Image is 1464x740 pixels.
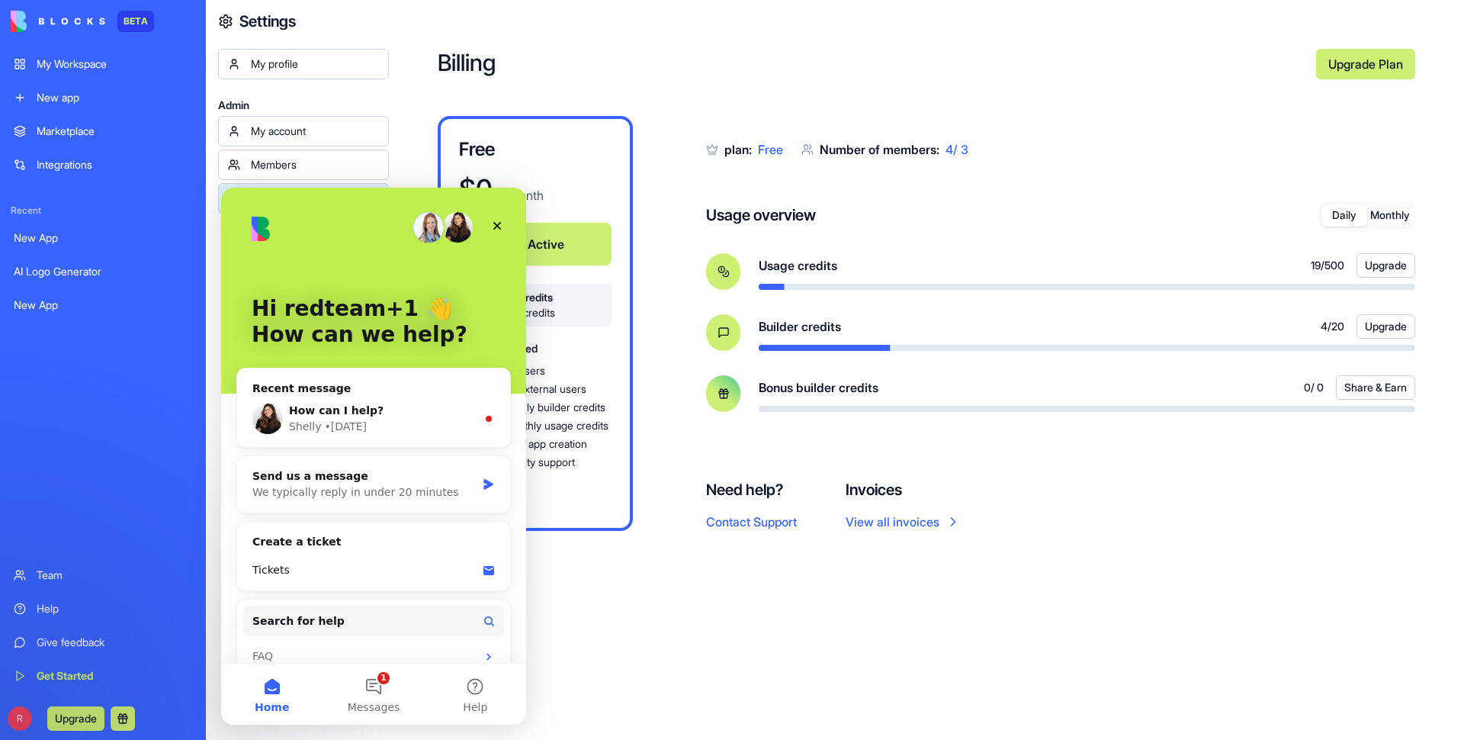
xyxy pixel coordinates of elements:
[706,204,816,226] h4: Usage overview
[37,668,192,684] div: Get Started
[5,627,201,658] a: Give feedback
[14,230,192,246] div: New App
[724,142,752,157] span: plan:
[37,90,192,105] div: New app
[5,116,201,146] a: Marketplace
[47,710,104,726] a: Upgrade
[480,400,605,415] span: 20 Monthly builder credits
[117,11,154,32] div: BETA
[251,157,379,172] div: Members
[471,305,599,320] span: 500 usage credits
[218,183,389,214] a: Billing
[820,142,939,157] span: Number of members:
[5,594,201,624] a: Help
[1356,253,1415,278] button: Upgrade
[5,256,201,287] a: AI Logo Generator
[480,436,587,452] span: Unlimited app creation
[1336,375,1415,400] button: Share & Earn
[218,49,389,79] a: My profile
[37,124,192,139] div: Marketplace
[846,479,961,500] h4: Invoices
[759,317,841,336] span: Builder credits
[218,116,389,146] a: My account
[5,49,201,79] a: My Workspace
[759,256,837,275] span: Usage credits
[5,204,201,217] span: Recent
[37,56,192,72] div: My Workspace
[499,186,544,204] p: / month
[438,116,633,531] a: Free$0 / monthActive20builder credits500usage creditsWhat's includedUp to 3 usersUp to 5 external...
[846,513,961,531] a: View all invoices
[14,264,192,279] div: AI Logo Generator
[945,142,968,157] span: 4 / 3
[1356,314,1415,339] a: Upgrade
[471,290,599,305] span: 20 builder credits
[37,635,192,650] div: Give feedback
[459,174,493,204] h1: $ 0
[459,223,612,265] button: Active
[221,188,526,725] iframe: Intercom live chat
[37,568,192,583] div: Team
[758,142,783,157] span: Free
[239,11,296,32] h4: Settings
[1321,204,1367,227] button: Daily
[759,378,878,397] span: Bonus builder credits
[242,514,266,525] span: Help
[37,601,192,616] div: Help
[37,157,192,172] div: Integrations
[480,418,608,433] span: 500 Monthly usage credits
[1321,319,1344,334] span: 4 / 20
[1316,49,1415,79] a: Upgrade Plan
[218,98,389,113] span: Admin
[5,560,201,590] a: Team
[11,11,105,32] img: logo
[459,137,612,162] h3: Free
[480,381,586,397] span: Up to 5 external users
[5,150,201,180] a: Integrations
[251,56,379,72] div: My profile
[14,298,192,313] div: New App
[480,455,575,470] span: Community support
[1367,204,1413,227] button: Monthly
[218,150,389,180] a: Members
[1311,258,1344,273] span: 19 / 500
[5,661,201,691] a: Get Started
[251,124,379,139] div: My account
[5,82,201,113] a: New app
[47,706,104,731] button: Upgrade
[706,513,797,531] button: Contact Support
[11,11,154,32] a: BETA
[438,49,1304,79] h2: Billing
[5,290,201,320] a: New App
[1304,380,1324,395] span: 0 / 0
[706,479,797,500] h4: Need help?
[5,223,201,253] a: New App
